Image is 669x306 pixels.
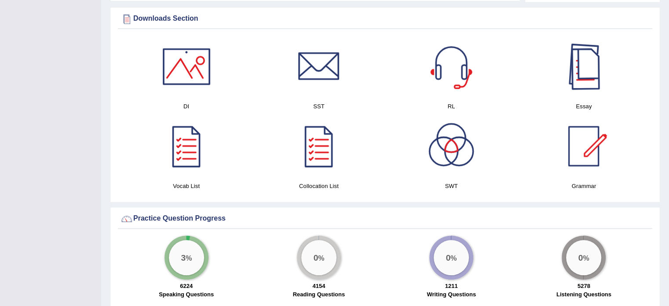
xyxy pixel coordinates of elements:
[390,181,513,191] h4: SWT
[390,102,513,111] h4: RL
[522,102,646,111] h4: Essay
[257,102,380,111] h4: SST
[169,240,204,275] div: %
[578,252,583,262] big: 0
[159,290,214,299] label: Speaking Questions
[257,181,380,191] h4: Collocation List
[124,102,248,111] h4: DI
[293,290,345,299] label: Reading Questions
[124,181,248,191] h4: Vocab List
[566,240,601,275] div: %
[522,181,646,191] h4: Grammar
[446,252,451,262] big: 0
[434,240,469,275] div: %
[181,252,186,262] big: 3
[556,290,611,299] label: Listening Questions
[578,283,590,289] strong: 5278
[180,283,193,289] strong: 6224
[312,283,325,289] strong: 4154
[427,290,476,299] label: Writing Questions
[313,252,318,262] big: 0
[120,212,650,225] div: Practice Question Progress
[120,12,650,26] div: Downloads Section
[301,240,336,275] div: %
[445,283,458,289] strong: 1211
